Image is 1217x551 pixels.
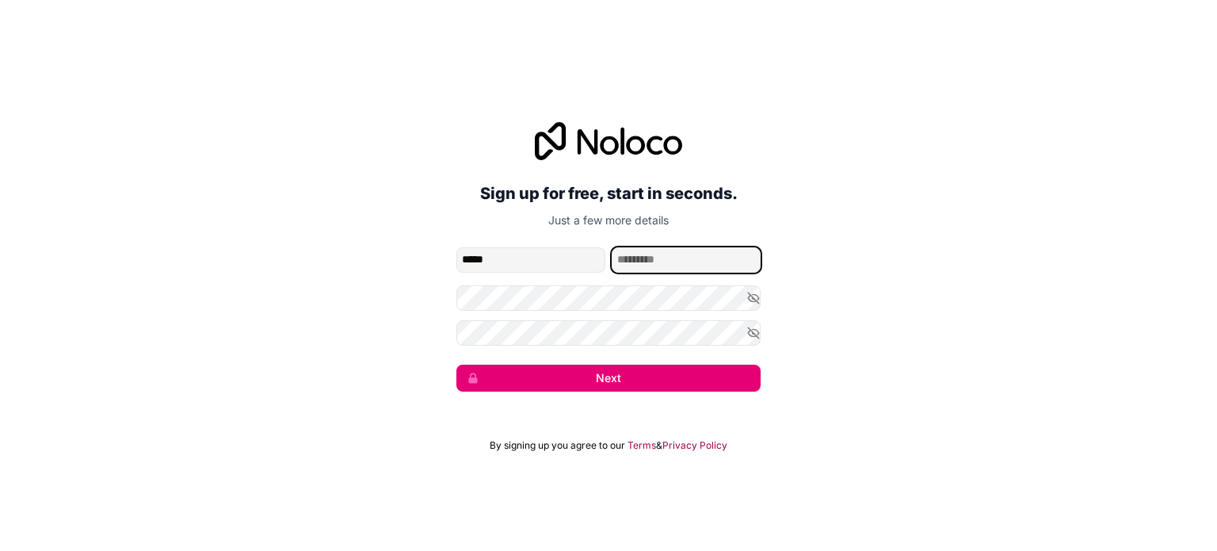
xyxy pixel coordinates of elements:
a: Terms [628,439,656,452]
button: Next [456,365,761,392]
span: & [656,439,662,452]
p: Just a few more details [456,212,761,228]
a: Privacy Policy [662,439,727,452]
input: family-name [612,247,761,273]
input: Confirm password [456,320,761,346]
input: Password [456,285,761,311]
span: By signing up you agree to our [490,439,625,452]
input: given-name [456,247,605,273]
h2: Sign up for free, start in seconds. [456,179,761,208]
